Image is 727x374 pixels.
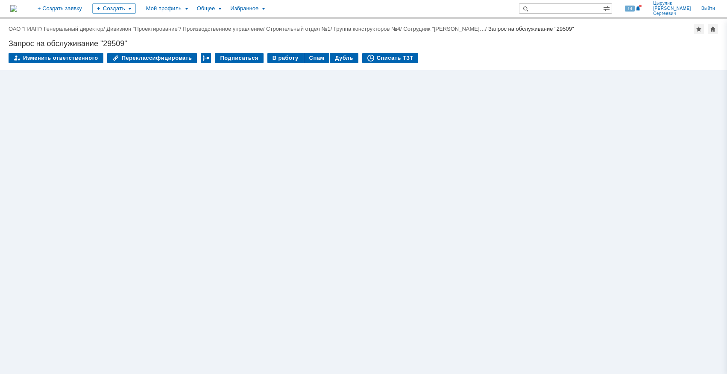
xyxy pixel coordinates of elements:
div: Сделать домашней страницей [708,24,718,34]
span: Цырулик [653,1,691,6]
div: Создать [92,3,136,14]
a: Группа конструкторов №4 [334,26,400,32]
a: Строительный отдел №1 [266,26,331,32]
div: Добавить в избранное [694,24,704,34]
a: Производственное управление [183,26,263,32]
span: Сергеевич [653,11,691,16]
a: ОАО "ГИАП" [9,26,41,32]
div: / [183,26,267,32]
span: 14 [625,6,635,12]
div: / [403,26,488,32]
div: Работа с массовостью [201,53,211,63]
img: logo [10,5,17,12]
span: [PERSON_NAME] [653,6,691,11]
a: Генеральный директор [44,26,103,32]
span: Расширенный поиск [603,4,612,12]
div: / [44,26,107,32]
div: / [266,26,334,32]
div: / [106,26,182,32]
div: / [9,26,44,32]
div: / [334,26,403,32]
a: Перейти на домашнюю страницу [10,5,17,12]
a: Сотрудник "[PERSON_NAME]… [403,26,485,32]
a: Дивизион "Проектирование" [106,26,179,32]
div: Запрос на обслуживание "29509" [488,26,574,32]
div: Запрос на обслуживание "29509" [9,39,718,48]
